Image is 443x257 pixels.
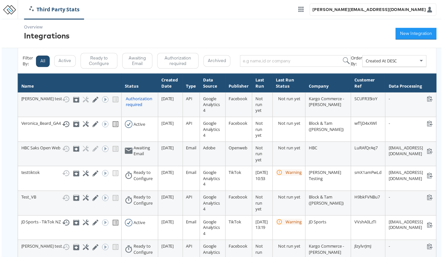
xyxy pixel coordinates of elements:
[20,121,117,129] div: Veronica_Beard_GA4
[161,171,174,177] span: [DATE]
[186,96,192,102] span: API
[256,171,268,183] span: [DATE] 10:53
[355,96,379,102] span: SCUFR35IoY
[390,196,435,202] div: -
[313,6,427,13] div: [PERSON_NAME][EMAIL_ADDRESS][DOMAIN_NAME]
[203,220,220,238] span: Google Analytics 4
[133,171,154,183] div: Ready to Configure
[279,121,303,127] div: Not run yet
[240,56,352,67] input: e.g name,id or company
[229,196,248,201] span: Facebook
[133,221,145,227] div: Active
[161,121,174,127] span: [DATE]
[35,56,49,68] button: All
[256,96,263,114] span: Not run yet
[80,53,117,69] button: Ready to Configure
[161,146,174,152] span: [DATE]
[256,196,263,213] span: Not run yet
[256,220,268,232] span: [DATE] 13:19
[203,146,216,152] span: Adobe
[286,171,302,177] div: Warning
[122,53,152,69] button: Awaiting Email
[203,171,220,188] span: Google Analytics 4
[121,74,157,93] th: Status
[125,96,154,108] div: Authorization required
[133,146,154,158] div: Awaiting Email
[20,245,117,253] div: [PERSON_NAME] test
[21,55,34,67] div: Filter By:
[309,220,327,226] span: JD Sports
[161,96,174,102] span: [DATE]
[133,245,154,257] div: Ready to Configure
[309,146,318,152] span: HBC
[309,96,345,108] span: Kargo Commerce - [PERSON_NAME]
[111,121,119,129] svg: View missing tracking codes
[161,220,174,226] span: [DATE]
[279,196,303,202] div: Not run yet
[16,74,121,93] th: Name
[182,74,200,93] th: Type
[229,245,248,251] span: Facebook
[229,121,248,127] span: Facebook
[355,196,381,201] span: H9bkFVNBu7
[355,171,383,177] span: smX1amPwLd
[279,245,303,251] div: Not run yet
[397,28,438,40] button: New Integration
[203,96,220,114] span: Google Analytics 4
[390,146,435,158] div: [EMAIL_ADDRESS][DOMAIN_NAME]
[309,245,345,257] span: Kargo Commerce - [PERSON_NAME]
[186,220,196,226] span: Email
[355,146,379,152] span: LuRAfQrAq7
[20,146,117,154] div: HBC Saks Open Web
[186,245,192,251] span: API
[23,30,69,41] div: Integrations
[20,196,117,203] div: Test_VB
[390,220,435,232] div: [EMAIL_ADDRESS][DOMAIN_NAME]
[203,121,220,139] span: Google Analytics 4
[273,74,306,93] th: Last Run Status
[229,146,248,152] span: Openweb
[390,245,435,251] div: -
[186,196,192,201] span: API
[133,196,154,208] div: Ready to Configure
[352,74,386,93] th: Customer Ref
[229,96,248,102] span: Facebook
[286,220,302,227] div: Warning
[203,196,220,213] span: Google Analytics 4
[20,220,117,228] div: JD Sports - TikTok NZ
[157,53,199,69] button: Authorization required
[390,121,435,127] div: -
[161,196,174,201] span: [DATE]
[23,6,83,13] a: Third Party Stats
[186,171,196,177] span: Email
[200,74,225,93] th: Data Source
[229,220,242,226] span: TikTok
[23,24,69,30] div: Overview
[20,96,117,104] div: [PERSON_NAME] test
[367,59,398,64] span: Created At DESC
[203,56,231,67] button: Archived
[279,96,303,102] div: Not run yet
[133,122,145,128] div: Active
[20,171,117,178] div: testtiktok
[186,121,192,127] span: API
[256,146,263,164] span: Not run yet
[256,121,263,139] span: Not run yet
[252,74,273,93] th: Last Run
[390,96,435,102] div: -
[355,220,378,226] span: VVshA0LzTI
[53,56,75,67] button: Active
[161,245,174,251] span: [DATE]
[355,245,372,251] span: JlzylvrJmJ
[352,55,363,67] div: Order By:
[186,146,196,152] span: Email
[309,121,345,133] span: Block & Tam ([PERSON_NAME])
[309,171,342,183] span: [PERSON_NAME] Testing
[306,74,352,93] th: Company
[355,121,378,127] span: wfTjD4xXWl
[157,74,182,93] th: Created Date
[386,74,438,93] th: Data Processing
[111,220,119,228] svg: View missing tracking codes
[229,171,242,177] span: TikTok
[225,74,252,93] th: Publisher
